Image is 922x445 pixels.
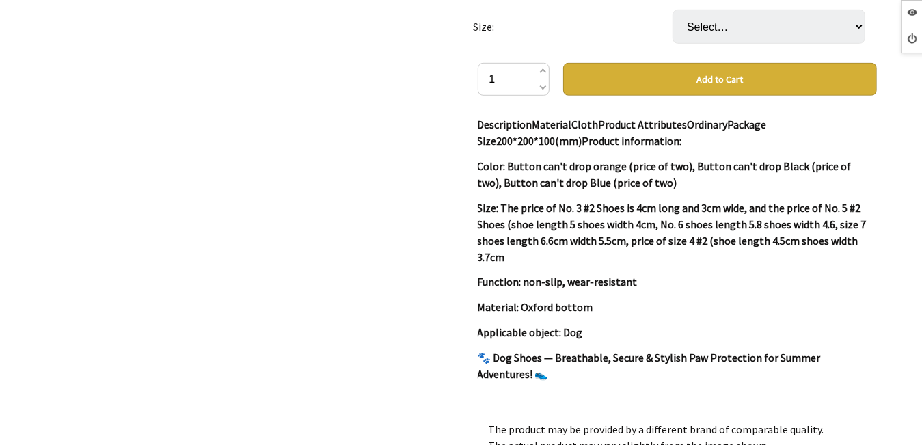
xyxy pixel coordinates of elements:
strong: Function: non-slip, wear-resistant [478,275,638,288]
strong: DescriptionMaterialClothProduct AttributesOrdinaryPackage Size200*200*100(mm) [478,118,767,148]
strong: Color: Button can't drop orange (price of two), Button can't drop Black (price of two), Button ca... [478,159,852,189]
strong: Size: The price of No. 3 #2 Shoes is 4cm long and 3cm wide, and the price of No. 5 #2 Shoes (shoe... [478,201,867,264]
strong: Material: Oxford bottom [478,300,593,314]
strong: Applicable object: Dog [478,325,583,339]
strong: 🐾 Dog Shoes — Breathable, Secure & Stylish Paw Protection for Summer Adventures! 👟 [478,351,821,381]
button: Add to Cart [563,63,877,96]
strong: Product information: [582,134,682,148]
